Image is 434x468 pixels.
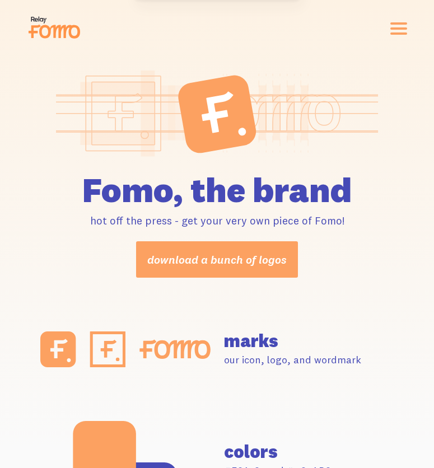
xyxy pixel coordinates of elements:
[40,214,394,228] p: hot off the press - get your very own piece of Fomo!
[40,172,394,207] h1: Fomo, the brand
[224,353,394,366] p: our icon, logo, and wordmark
[224,443,394,461] h2: colors
[136,241,298,278] a: download a bunch of logos
[40,331,211,367] img: brand--marks-ea8bbdc9e4a1baabec93e44812c43eb8e1af9fbaa7b60077adb48d9fcbc4ddba.svg
[224,332,394,350] h2: marks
